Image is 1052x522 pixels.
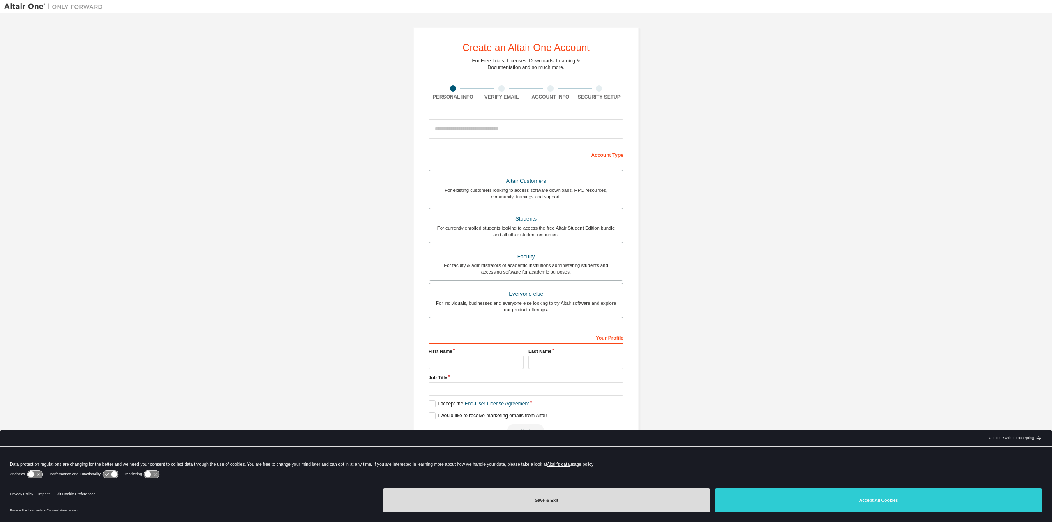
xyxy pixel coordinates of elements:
label: Job Title [429,374,623,381]
label: I would like to receive marketing emails from Altair [429,412,547,419]
div: Verify Email [478,94,526,100]
div: Security Setup [575,94,624,100]
div: For individuals, businesses and everyone else looking to try Altair software and explore our prod... [434,300,618,313]
div: Account Info [526,94,575,100]
label: First Name [429,348,524,354]
div: Everyone else [434,288,618,300]
label: Last Name [528,348,623,354]
div: Faculty [434,251,618,262]
div: For faculty & administrators of academic institutions administering students and accessing softwa... [434,262,618,275]
a: End-User License Agreement [465,401,529,407]
div: Your Profile [429,331,623,344]
div: For Free Trials, Licenses, Downloads, Learning & Documentation and so much more. [472,57,580,71]
div: Students [434,213,618,225]
div: Altair Customers [434,175,618,187]
div: For currently enrolled students looking to access the free Altair Student Edition bundle and all ... [434,225,618,238]
div: Create an Altair One Account [462,43,590,53]
div: For existing customers looking to access software downloads, HPC resources, community, trainings ... [434,187,618,200]
div: Account Type [429,148,623,161]
img: Altair One [4,2,107,11]
label: I accept the [429,400,529,407]
div: Read and acccept EULA to continue [429,424,623,437]
div: Personal Info [429,94,478,100]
